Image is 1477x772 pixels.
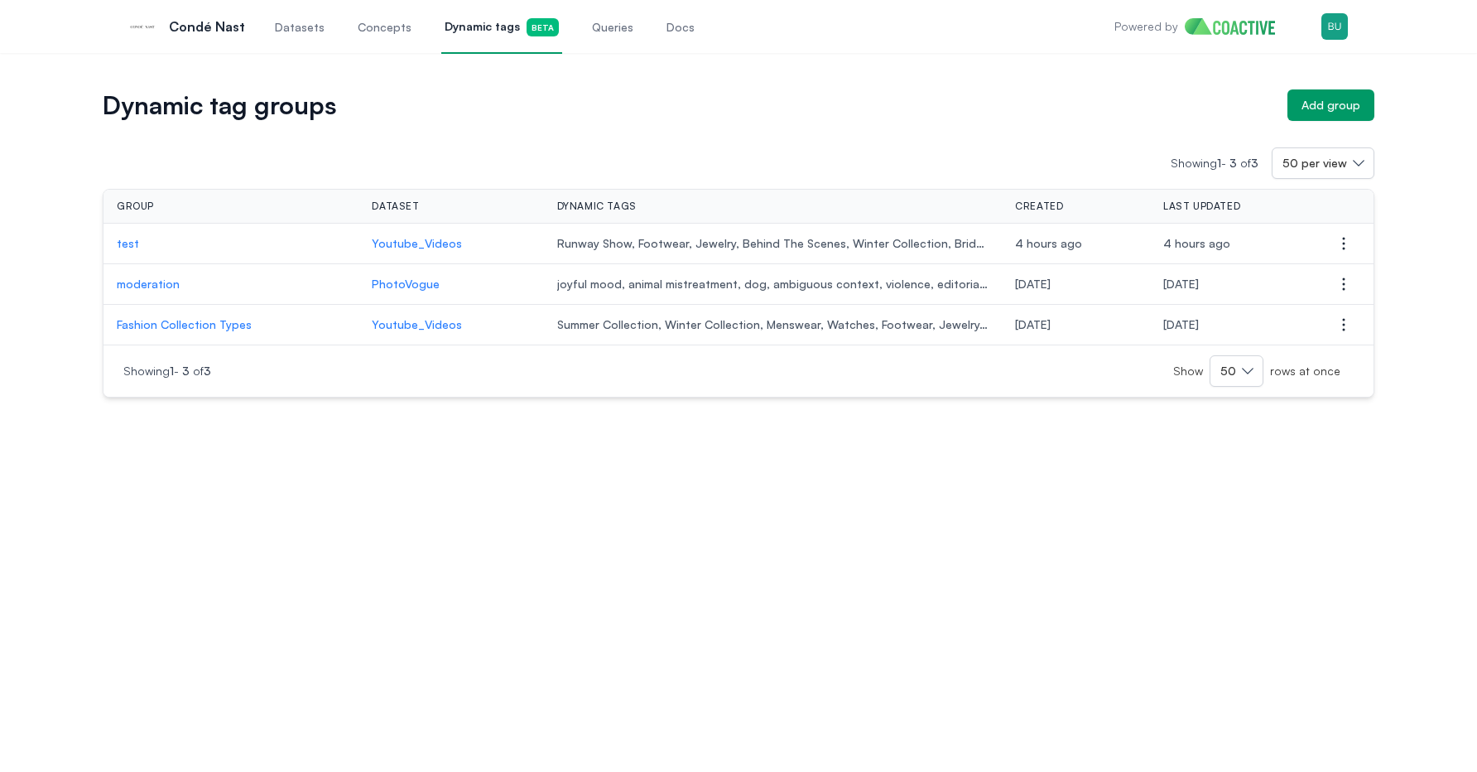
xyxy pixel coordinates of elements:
span: Runway Show, Footwear, Jewelry, Behind The Scenes, Winter Collection, Bridal, Watches, Makeup, Ce... [557,235,989,252]
span: 3 [1251,156,1258,170]
img: Condé Nast [129,13,156,40]
span: Queries [592,19,633,36]
span: of [1240,156,1258,170]
span: of [193,364,211,378]
span: Last updated [1163,200,1240,213]
span: 50 [1220,363,1236,379]
button: 50 [1210,355,1263,387]
p: Powered by [1114,18,1178,35]
span: Friday, August 8, 2025 at 2:57:35 PM PDT [1015,277,1051,291]
p: Showing - [1171,155,1272,171]
span: Friday, August 8, 2025 at 2:57:35 PM PDT [1163,277,1199,291]
span: Beta [527,18,559,36]
span: Summer Collection, Winter Collection, Menswear, Watches, Footwear, Jewelry, Bridal [557,316,989,333]
a: test [117,235,345,252]
p: Condé Nast [169,17,245,36]
span: 50 per view [1282,155,1347,171]
span: Created [1015,200,1063,213]
span: 3 [182,364,190,378]
a: moderation [117,276,345,292]
span: 3 [1229,156,1237,170]
a: Youtube_Videos [372,235,530,252]
span: Tuesday, August 12, 2025 at 9:47:03 AM PDT [1163,236,1230,250]
p: Showing - [123,363,533,379]
span: Tuesday, August 12, 2025 at 9:47:03 AM PDT [1015,236,1082,250]
div: Add group [1301,97,1360,113]
span: 1 [170,364,174,378]
a: PhotoVogue [372,276,530,292]
span: 3 [204,364,211,378]
a: Youtube_Videos [372,316,530,333]
span: 1 [1217,156,1221,170]
span: rows at once [1263,363,1340,379]
button: Add group [1287,89,1374,121]
span: Friday, August 8, 2025 at 11:47:31 AM PDT [1163,317,1199,331]
span: Datasets [275,19,325,36]
span: Dynamic tags [557,200,637,213]
span: joyful mood, animal mistreatment, dog, ambiguous context, violence, editorial flair, animal safe,... [557,276,989,292]
span: Show [1173,363,1210,379]
a: Fashion Collection Types [117,316,345,333]
span: Dataset [372,200,419,213]
h1: Dynamic tag groups [103,94,1274,117]
span: Friday, August 8, 2025 at 11:47:31 AM PDT [1015,317,1051,331]
span: Concepts [358,19,411,36]
span: Dynamic tags [445,18,559,36]
button: 50 per view [1272,147,1374,179]
img: Menu for the logged in user [1321,13,1348,40]
span: Group [117,200,154,213]
img: Home [1185,18,1288,35]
